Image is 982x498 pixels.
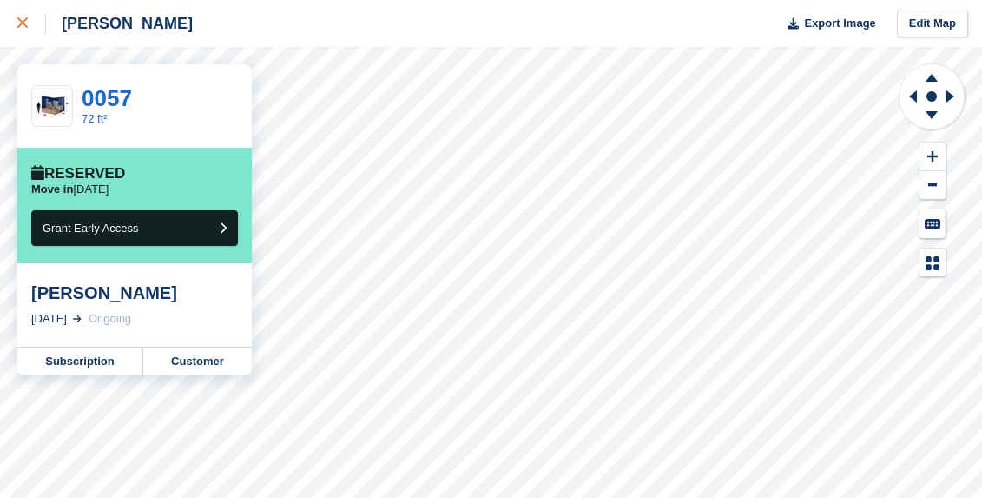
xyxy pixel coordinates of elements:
button: Keyboard Shortcuts [919,209,946,238]
span: Move in [31,183,73,196]
a: 72 ft² [82,112,108,125]
button: Zoom Out [919,171,946,200]
div: [DATE] [31,310,67,328]
button: Export Image [777,10,876,38]
div: Ongoing [89,310,131,328]
img: arrow-right-light-icn-cde0832a797a2874e46488d9cf13f60e5c3a73dbe684e267c42b8395dfbc2abf.svg [73,315,82,322]
a: Edit Map [897,10,968,38]
button: Grant Early Access [31,210,238,246]
a: Customer [143,348,252,375]
img: 10-ft-container.jpg [32,91,72,122]
span: Grant Early Access [43,222,139,235]
button: Zoom In [919,143,946,171]
div: [PERSON_NAME] [31,282,238,303]
div: [PERSON_NAME] [46,13,193,34]
a: Subscription [17,348,143,375]
p: [DATE] [31,183,109,196]
button: Map Legend [919,249,946,277]
div: Reserved [31,165,125,183]
span: Export Image [804,15,875,32]
a: 0057 [82,85,132,111]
